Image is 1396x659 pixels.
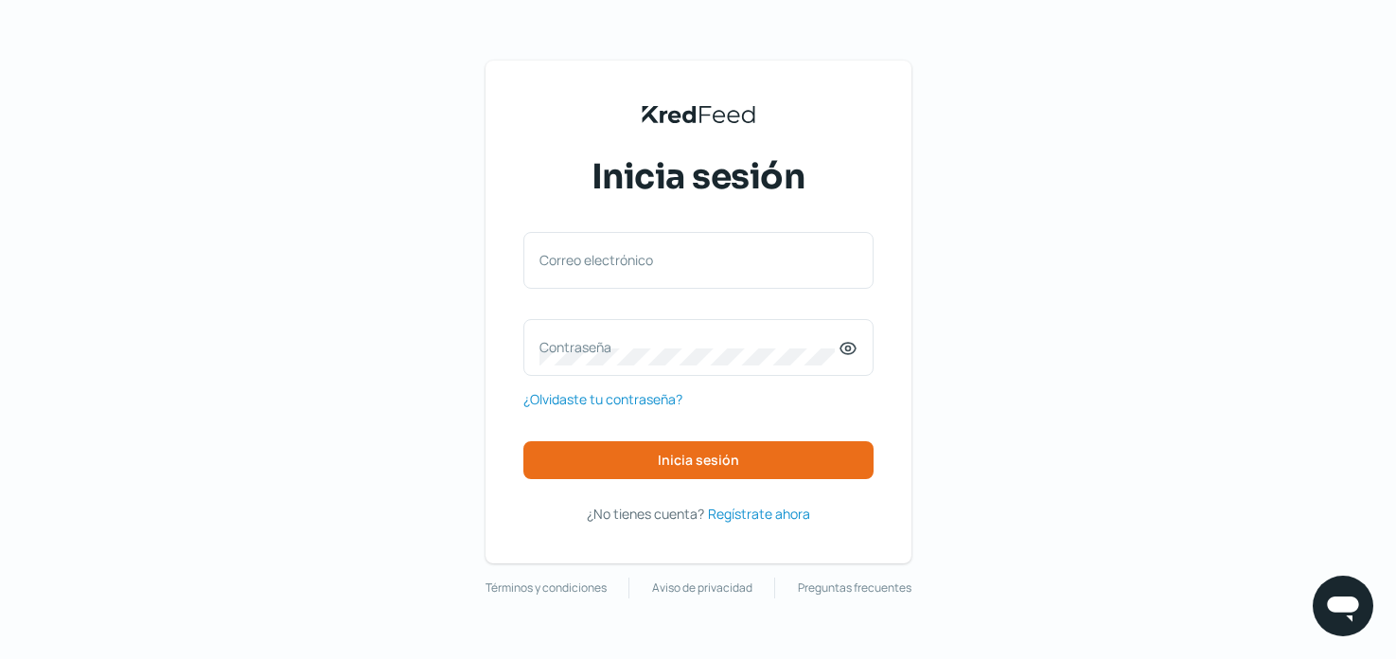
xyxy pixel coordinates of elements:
a: Preguntas frecuentes [798,578,911,598]
img: chatIcon [1324,587,1362,625]
span: Inicia sesión [658,454,739,467]
label: Correo electrónico [539,251,839,269]
span: Inicia sesión [592,153,805,201]
label: Contraseña [539,338,839,356]
span: ¿No tienes cuenta? [587,505,704,523]
a: Aviso de privacidad [652,578,752,598]
a: Términos y condiciones [486,578,607,598]
button: Inicia sesión [523,441,874,479]
a: Regístrate ahora [708,502,810,525]
a: ¿Olvidaste tu contraseña? [523,387,682,411]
